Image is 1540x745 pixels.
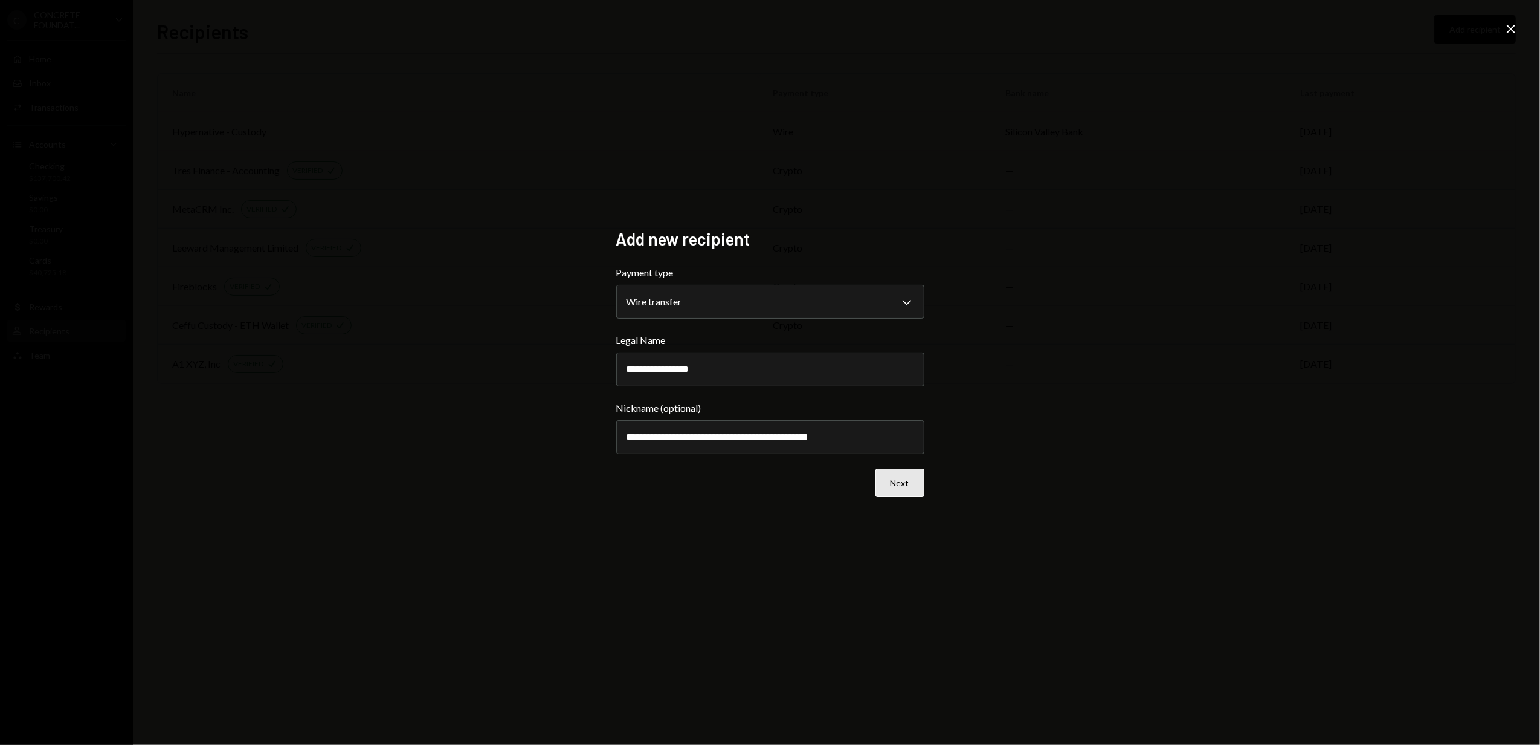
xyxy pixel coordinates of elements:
[616,285,924,319] button: Payment type
[875,469,924,497] button: Next
[616,401,924,415] label: Nickname (optional)
[616,227,924,251] h2: Add new recipient
[616,333,924,348] label: Legal Name
[616,265,924,280] label: Payment type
